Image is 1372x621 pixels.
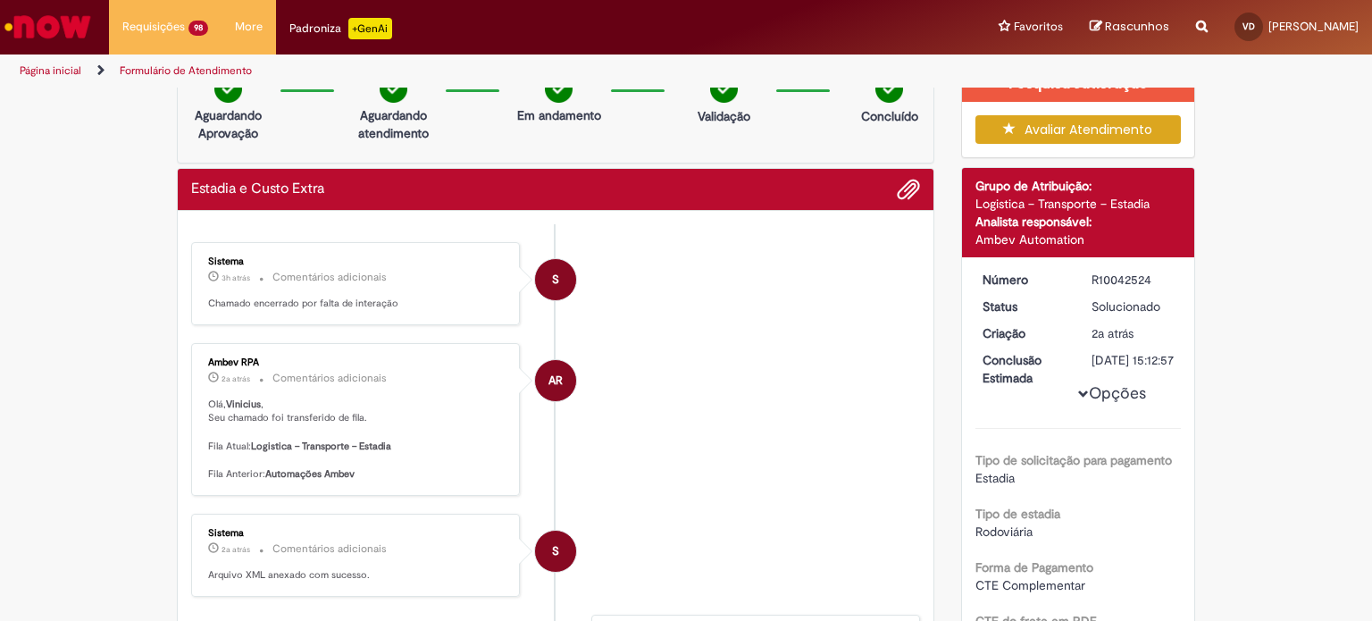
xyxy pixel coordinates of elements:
[975,231,1182,248] div: Ambev Automation
[222,273,250,283] span: 3h atrás
[1090,19,1169,36] a: Rascunhos
[289,18,392,39] div: Padroniza
[548,359,563,402] span: AR
[969,324,1079,342] dt: Criação
[545,75,573,103] img: check-circle-green.png
[208,568,506,583] p: Arquivo XML anexado com sucesso.
[975,115,1182,144] button: Avaliar Atendimento
[380,75,407,103] img: check-circle-green.png
[235,18,263,36] span: More
[975,177,1182,195] div: Grupo de Atribuição:
[517,106,601,124] p: Em andamento
[191,181,324,197] h2: Estadia e Custo Extra Histórico de tíquete
[710,75,738,103] img: check-circle-green.png
[1092,325,1134,341] time: 13/06/2023 10:12:51
[535,360,576,401] div: Ambev RPA
[208,528,506,539] div: Sistema
[698,107,750,125] p: Validação
[251,440,391,453] b: Logistica – Transporte – Estadia
[188,21,208,36] span: 98
[226,398,261,411] b: Vinicius
[969,271,1079,289] dt: Número
[552,258,559,301] span: S
[208,357,506,368] div: Ambev RPA
[208,256,506,267] div: Sistema
[975,195,1182,213] div: Logistica – Transporte – Estadia
[20,63,81,78] a: Página inicial
[1092,351,1175,369] div: [DATE] 15:12:57
[120,63,252,78] a: Formulário de Atendimento
[975,452,1172,468] b: Tipo de solicitação para pagamento
[1092,325,1134,341] span: 2a atrás
[272,270,387,285] small: Comentários adicionais
[1268,19,1359,34] span: [PERSON_NAME]
[552,530,559,573] span: S
[875,75,903,103] img: check-circle-green.png
[272,541,387,557] small: Comentários adicionais
[975,577,1085,593] span: CTE Complementar
[1092,324,1175,342] div: 13/06/2023 10:12:51
[350,106,437,142] p: Aguardando atendimento
[969,298,1079,315] dt: Status
[222,373,250,384] time: 04/07/2023 20:33:32
[975,506,1060,522] b: Tipo de estadia
[1092,271,1175,289] div: R10042524
[208,398,506,482] p: Olá, , Seu chamado foi transferido de fila. Fila Atual: Fila Anterior:
[122,18,185,36] span: Requisições
[535,259,576,300] div: System
[272,371,387,386] small: Comentários adicionais
[214,75,242,103] img: check-circle-green.png
[535,531,576,572] div: System
[222,544,250,555] time: 04/07/2023 08:44:53
[185,106,272,142] p: Aguardando Aprovação
[1014,18,1063,36] span: Favoritos
[265,467,355,481] b: Automações Ambev
[897,178,920,201] button: Adicionar anexos
[1105,18,1169,35] span: Rascunhos
[222,544,250,555] span: 2a atrás
[969,351,1079,387] dt: Conclusão Estimada
[222,373,250,384] span: 2a atrás
[975,213,1182,231] div: Analista responsável:
[208,297,506,311] p: Chamado encerrado por falta de interação
[975,559,1093,575] b: Forma de Pagamento
[975,470,1015,486] span: Estadia
[222,273,250,283] time: 30/09/2025 08:10:31
[2,9,94,45] img: ServiceNow
[1092,298,1175,315] div: Solucionado
[1242,21,1255,32] span: VD
[13,55,901,88] ul: Trilhas de página
[348,18,392,39] p: +GenAi
[975,524,1033,540] span: Rodoviária
[861,107,918,125] p: Concluído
